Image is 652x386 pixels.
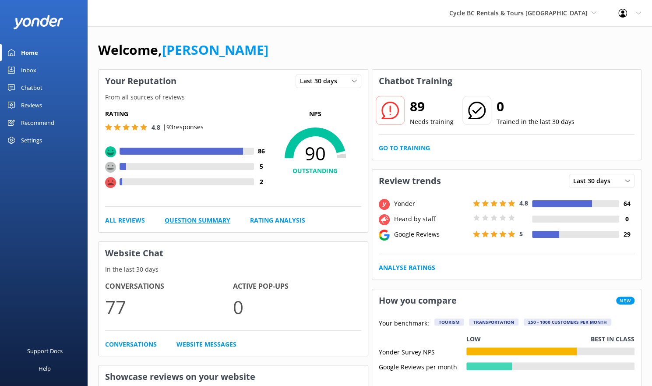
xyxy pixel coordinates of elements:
p: NPS [269,109,361,119]
a: Analyse Ratings [379,263,435,273]
a: Go to Training [379,143,430,153]
span: 90 [269,142,361,164]
a: Conversations [105,340,157,349]
div: 250 - 1000 customers per month [524,319,611,326]
a: Website Messages [176,340,236,349]
img: yonder-white-logo.png [13,15,63,29]
h4: 86 [254,146,269,156]
a: Question Summary [165,216,230,225]
h2: 89 [410,96,454,117]
p: In the last 30 days [99,265,368,274]
h3: Chatbot Training [372,70,459,92]
p: | 93 responses [163,122,204,132]
span: Last 30 days [300,76,342,86]
p: Your benchmark: [379,319,429,329]
div: Yonder Survey NPS [379,347,466,355]
p: Low [466,334,481,344]
h4: 64 [619,199,634,209]
p: Needs training [410,117,454,127]
h2: 0 [497,96,574,117]
div: Help [39,360,51,377]
h4: 2 [254,177,269,187]
div: Google Reviews per month [379,362,466,370]
h5: Rating [105,109,269,119]
div: Inbox [21,61,36,79]
div: Google Reviews [392,230,471,239]
span: Last 30 days [573,176,616,186]
span: Cycle BC Rentals & Tours [GEOGRAPHIC_DATA] [449,9,588,17]
h4: Conversations [105,281,233,292]
h4: OUTSTANDING [269,166,361,176]
p: Best in class [591,334,634,344]
div: Recommend [21,114,54,131]
span: 5 [519,230,523,238]
span: 4.8 [519,199,528,207]
div: Support Docs [27,342,63,360]
h3: How you compare [372,289,463,312]
div: Reviews [21,96,42,114]
a: Rating Analysis [250,216,305,225]
div: Heard by staff [392,214,471,224]
a: All Reviews [105,216,145,225]
span: New [616,297,634,305]
span: 4.8 [152,123,160,131]
div: Chatbot [21,79,42,96]
h3: Your Reputation [99,70,183,92]
div: Settings [21,131,42,149]
p: 0 [233,292,361,322]
div: Yonder [392,199,471,209]
h3: Website Chat [99,242,368,265]
p: 77 [105,292,233,322]
div: Tourism [434,319,464,326]
div: Transportation [469,319,518,326]
h1: Welcome, [98,39,268,60]
h4: Active Pop-ups [233,281,361,292]
h4: 0 [619,214,634,224]
p: Trained in the last 30 days [497,117,574,127]
div: Home [21,44,38,61]
h4: 5 [254,162,269,171]
h4: 29 [619,230,634,239]
a: [PERSON_NAME] [162,41,268,59]
p: From all sources of reviews [99,92,368,102]
h3: Review trends [372,170,448,192]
